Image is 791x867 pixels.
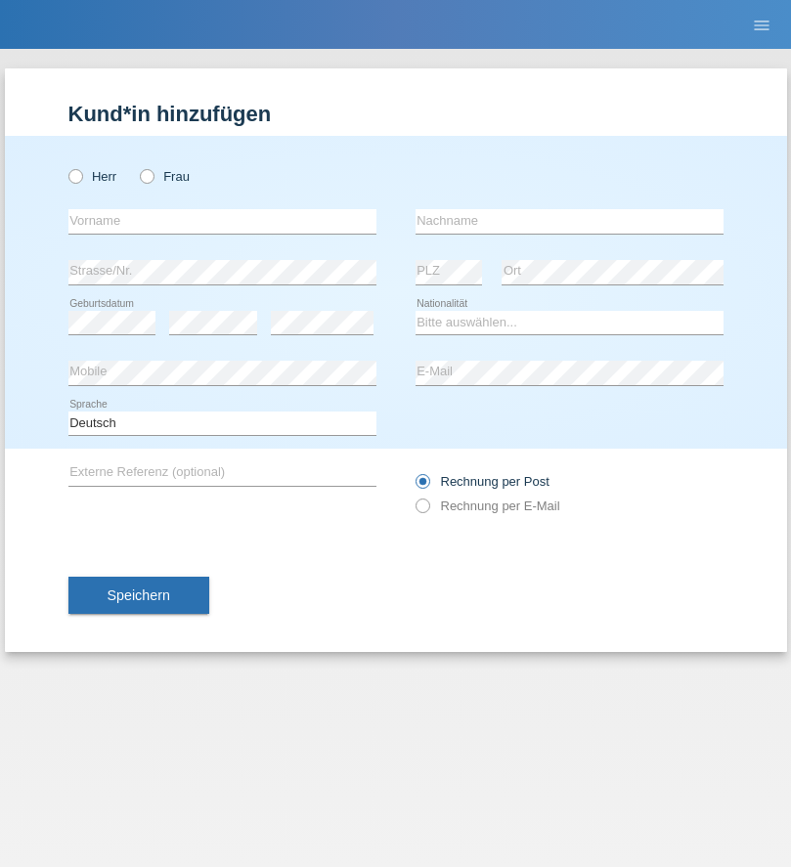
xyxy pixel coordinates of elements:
[68,102,724,126] h1: Kund*in hinzufügen
[742,19,781,30] a: menu
[108,587,170,603] span: Speichern
[140,169,190,184] label: Frau
[140,169,153,182] input: Frau
[416,474,549,489] label: Rechnung per Post
[68,577,209,614] button: Speichern
[416,499,428,523] input: Rechnung per E-Mail
[68,169,81,182] input: Herr
[416,499,560,513] label: Rechnung per E-Mail
[68,169,117,184] label: Herr
[416,474,428,499] input: Rechnung per Post
[752,16,771,35] i: menu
